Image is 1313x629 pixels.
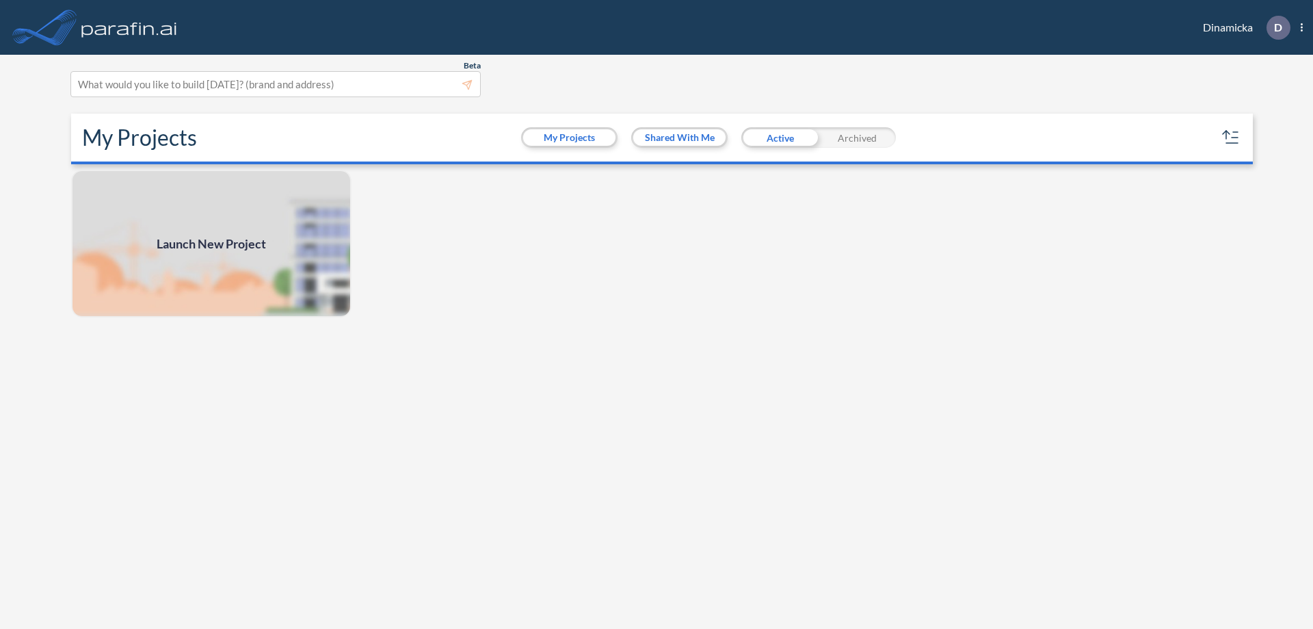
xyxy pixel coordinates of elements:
[82,125,197,151] h2: My Projects
[741,127,819,148] div: Active
[71,170,352,318] a: Launch New Project
[1182,16,1303,40] div: Dinamicka
[1220,127,1242,149] button: sort
[819,127,896,148] div: Archived
[157,235,266,253] span: Launch New Project
[79,14,180,41] img: logo
[71,170,352,318] img: add
[633,129,726,146] button: Shared With Me
[523,129,615,146] button: My Projects
[464,60,481,71] span: Beta
[1274,21,1282,34] p: D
